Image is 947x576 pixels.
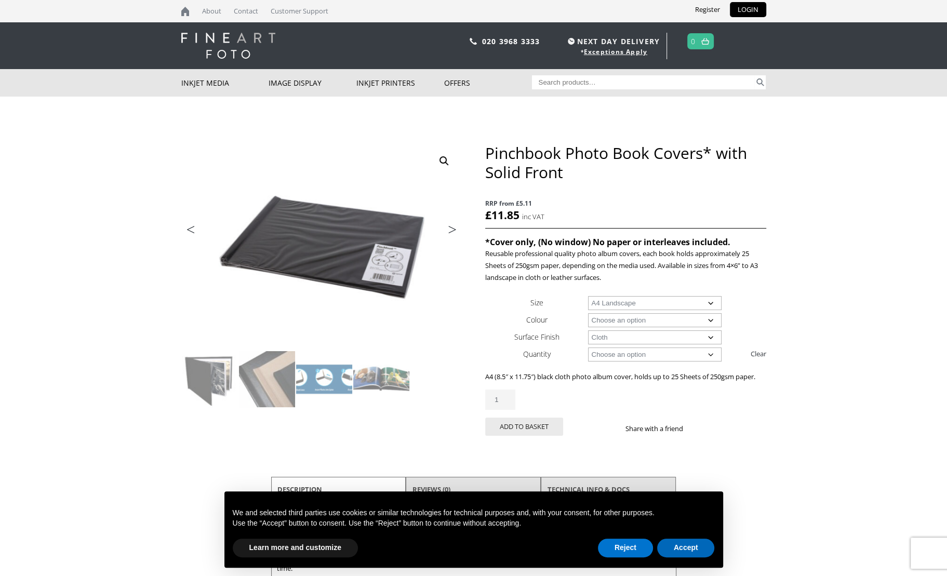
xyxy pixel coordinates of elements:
[435,152,454,170] a: View full-screen image gallery
[485,208,519,222] bdi: 11.85
[530,298,543,307] label: Size
[296,351,352,407] img: Pinchbook Photo Book Covers* with Solid Front - Image 3
[353,408,409,464] img: Pinchbook Photo Book Covers* with Solid Front - Image 8
[696,424,704,433] img: facebook sharing button
[485,197,766,209] span: RRP from £5.11
[233,539,358,557] button: Learn more and customize
[181,33,275,59] img: logo-white.svg
[216,483,731,576] div: Notice
[485,248,766,284] p: Reusable professional quality photo album covers, each book holds approximately 25 Sheets of 250g...
[754,75,766,89] button: Search
[548,480,630,499] a: TECHNICAL INFO & DOCS
[412,480,450,499] a: Reviews (0)
[482,36,540,46] a: 020 3968 3333
[687,2,728,17] a: Register
[444,69,532,97] a: Offers
[353,351,409,407] img: Pinchbook Photo Book Covers* with Solid Front - Image 4
[598,539,653,557] button: Reject
[523,349,551,359] label: Quantity
[625,423,696,435] p: Share with a friend
[514,332,559,342] label: Surface Finish
[751,345,766,362] a: Clear options
[485,371,766,383] p: A4 (8.5″ x 11.75″) black cloth photo album cover, holds up to 25 Sheets of 250gsm paper.
[565,35,660,47] span: NEXT DAY DELIVERY
[181,69,269,97] a: Inkjet Media
[721,424,729,433] img: email sharing button
[470,38,477,45] img: phone.svg
[485,143,766,182] h1: Pinchbook Photo Book Covers* with Solid Front
[233,508,715,518] p: We and selected third parties use cookies or similar technologies for technical purposes and, wit...
[526,315,548,325] label: Colour
[356,69,444,97] a: Inkjet Printers
[269,69,356,97] a: Image Display
[182,408,238,464] img: Pinchbook Photo Book Covers* with Solid Front - Image 5
[691,34,696,49] a: 0
[485,236,766,248] h4: *Cover only, (No window) No paper or interleaves included.
[239,408,295,464] img: Pinchbook Photo Book Covers* with Solid Front - Image 6
[701,38,709,45] img: basket.svg
[657,539,715,557] button: Accept
[239,351,295,407] img: Pinchbook Photo Book Covers* with Solid Front - Image 2
[277,480,322,499] a: Description
[233,518,715,529] p: Use the “Accept” button to consent. Use the “Reject” button to continue without accepting.
[182,351,238,407] img: Pinchbook Photo Book Covers* with Solid Front
[730,2,766,17] a: LOGIN
[485,418,563,436] button: Add to basket
[485,208,491,222] span: £
[296,408,352,464] img: Pinchbook Photo Book Covers* with Solid Front - Image 7
[568,38,575,45] img: time.svg
[708,424,716,433] img: twitter sharing button
[485,390,515,410] input: Product quantity
[532,75,754,89] input: Search products…
[584,47,647,56] a: Exceptions Apply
